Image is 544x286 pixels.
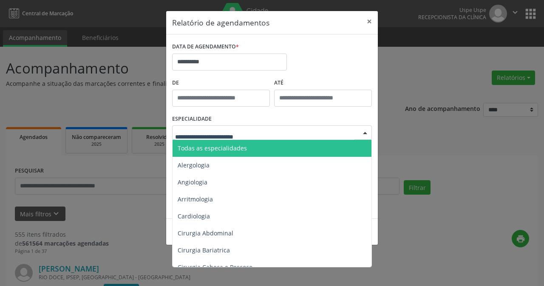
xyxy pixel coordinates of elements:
[172,76,270,90] label: De
[178,195,213,203] span: Arritmologia
[178,161,210,169] span: Alergologia
[172,17,269,28] h5: Relatório de agendamentos
[274,76,372,90] label: ATÉ
[172,113,212,126] label: ESPECIALIDADE
[178,178,207,186] span: Angiologia
[178,144,247,152] span: Todas as especialidades
[178,246,230,254] span: Cirurgia Bariatrica
[361,11,378,32] button: Close
[178,263,252,271] span: Cirurgia Cabeça e Pescoço
[178,212,210,220] span: Cardiologia
[178,229,233,237] span: Cirurgia Abdominal
[172,40,239,54] label: DATA DE AGENDAMENTO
